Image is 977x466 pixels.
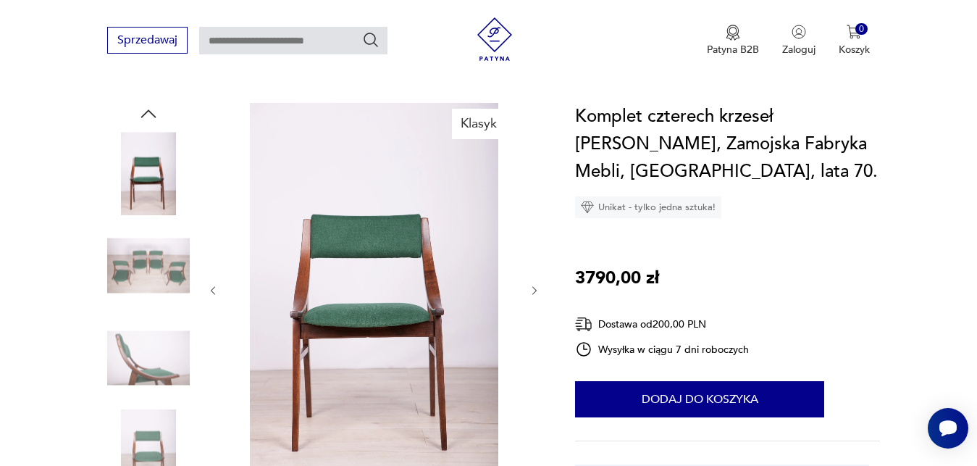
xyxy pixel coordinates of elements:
button: Zaloguj [782,25,815,57]
button: Sprzedawaj [107,27,188,54]
img: Ikona diamentu [581,201,594,214]
img: Patyna - sklep z meblami i dekoracjami vintage [473,17,516,61]
img: Ikona koszyka [847,25,861,39]
div: Klasyk [452,109,506,139]
button: Patyna B2B [707,25,759,57]
div: 0 [855,23,868,36]
button: Szukaj [362,31,380,49]
img: Zdjęcie produktu Komplet czterech krzeseł Skoczek, Zamojska Fabryka Mebli, Polska, lata 70. [107,317,190,399]
a: Sprzedawaj [107,36,188,46]
iframe: Smartsupp widget button [928,408,968,449]
p: 3790,00 zł [575,265,659,292]
img: Zdjęcie produktu Komplet czterech krzeseł Skoczek, Zamojska Fabryka Mebli, Polska, lata 70. [107,132,190,215]
img: Ikona dostawy [575,315,592,333]
div: Dostawa od 200,00 PLN [575,315,749,333]
img: Ikona medalu [726,25,740,41]
p: Zaloguj [782,43,815,57]
p: Koszyk [839,43,870,57]
h1: Komplet czterech krzeseł [PERSON_NAME], Zamojska Fabryka Mebli, [GEOGRAPHIC_DATA], lata 70. [575,103,880,186]
div: Unikat - tylko jedna sztuka! [575,196,721,218]
a: Ikona medaluPatyna B2B [707,25,759,57]
button: Dodaj do koszyka [575,381,824,417]
div: Wysyłka w ciągu 7 dni roboczych [575,341,749,358]
button: 0Koszyk [839,25,870,57]
img: Ikonka użytkownika [792,25,806,39]
p: Patyna B2B [707,43,759,57]
img: Zdjęcie produktu Komplet czterech krzeseł Skoczek, Zamojska Fabryka Mebli, Polska, lata 70. [107,225,190,307]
